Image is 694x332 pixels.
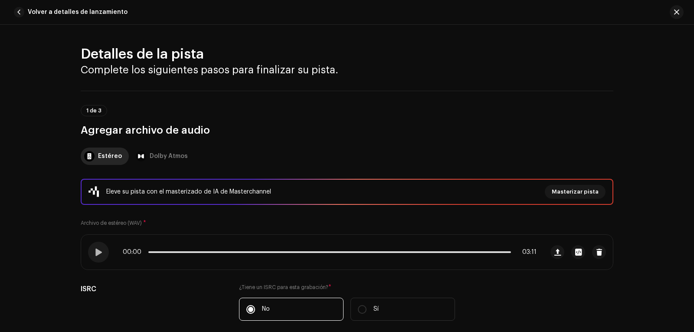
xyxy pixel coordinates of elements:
[81,123,613,137] h3: Agregar archivo de audio
[552,183,599,201] span: Masterizar pista
[106,187,271,197] div: Eleve su pista con el masterizado de IA de Masterchannel
[514,249,537,256] span: 03:11
[81,63,613,77] h3: Complete los siguientes pasos para finalizar su pista.
[373,305,379,314] p: Sí
[150,148,188,165] div: Dolby Atmos
[81,284,225,294] h5: ISRC
[81,46,613,63] h2: Detalles de la pista
[262,305,270,314] p: No
[239,284,455,291] label: ¿Tiene un ISRC para esta grabación?
[545,185,606,199] button: Masterizar pista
